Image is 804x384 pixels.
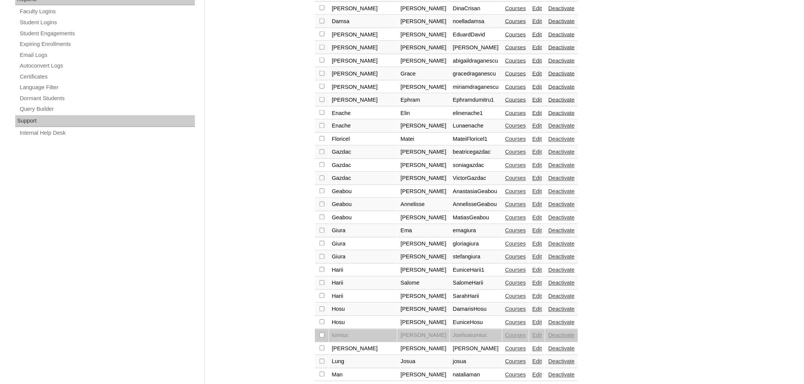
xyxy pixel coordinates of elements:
td: Iurniuc [329,329,397,342]
a: Courses [505,31,526,38]
a: Email Logs [19,50,195,60]
a: Edit [532,359,542,365]
a: Courses [505,228,526,234]
a: Certificates [19,72,195,82]
a: Deactivate [548,189,575,195]
a: Courses [505,201,526,208]
td: abigaildraganescu [450,55,502,68]
td: Lunaenache [450,120,502,133]
td: [PERSON_NAME] [397,186,449,198]
a: Edit [532,175,542,181]
td: Joshuaiurniuc [450,329,502,342]
a: Deactivate [548,5,575,11]
a: Deactivate [548,319,575,326]
td: SarahHarii [450,290,502,303]
td: Salome [397,277,449,290]
a: Edit [532,372,542,378]
td: Grace [397,68,449,80]
a: Edit [532,5,542,11]
td: Elin [397,107,449,120]
td: [PERSON_NAME] [397,290,449,303]
td: Josua [397,356,449,368]
a: Courses [505,346,526,352]
a: Edit [532,201,542,208]
a: Deactivate [548,18,575,24]
a: Deactivate [548,332,575,338]
a: Faculty Logins [19,7,195,16]
a: Internal Help Desk [19,129,195,138]
a: Autoconvert Logs [19,61,195,71]
td: VictorGazdac [450,172,502,185]
td: Enache [329,120,397,133]
a: Edit [532,44,542,50]
a: Courses [505,97,526,103]
a: Edit [532,149,542,155]
td: [PERSON_NAME] [397,146,449,159]
a: Edit [532,267,542,273]
td: Giura [329,251,397,264]
td: Gazdac [329,146,397,159]
a: Courses [505,254,526,260]
a: Query Builder [19,104,195,114]
a: Edit [532,71,542,77]
a: Deactivate [548,306,575,312]
td: [PERSON_NAME] [397,316,449,329]
a: Expiring Enrollments [19,39,195,49]
a: Deactivate [548,44,575,50]
td: elinenache1 [450,107,502,120]
div: Support [15,115,195,127]
td: stefangiura [450,251,502,264]
a: Edit [532,293,542,299]
a: Courses [505,110,526,116]
td: emagiura [450,225,502,238]
a: Courses [505,359,526,365]
td: MatiasGeabou [450,212,502,225]
a: Courses [505,306,526,312]
td: [PERSON_NAME] [397,28,449,41]
a: Deactivate [548,84,575,90]
td: [PERSON_NAME] [329,2,397,15]
td: [PERSON_NAME] [329,55,397,68]
a: Edit [532,136,542,142]
td: Geabou [329,212,397,225]
a: Courses [505,71,526,77]
td: SalomeHarii [450,277,502,290]
td: Geabou [329,186,397,198]
a: Edit [532,18,542,24]
td: Hosu [329,316,397,329]
td: Enache [329,107,397,120]
a: Deactivate [548,136,575,142]
td: Ephramdumitru1 [450,94,502,107]
td: EduardDavid [450,28,502,41]
a: Edit [532,228,542,234]
td: gloriagiura [450,238,502,251]
td: [PERSON_NAME] [397,55,449,68]
a: Deactivate [548,215,575,221]
td: Giura [329,238,397,251]
td: DinaCrisan [450,2,502,15]
td: [PERSON_NAME] [397,251,449,264]
td: Giura [329,225,397,238]
td: soniagazdac [450,159,502,172]
a: Deactivate [548,123,575,129]
td: Gazdac [329,159,397,172]
td: [PERSON_NAME] [397,41,449,54]
td: [PERSON_NAME] [397,369,449,382]
a: Edit [532,306,542,312]
a: Courses [505,372,526,378]
a: Deactivate [548,241,575,247]
a: Courses [505,123,526,129]
a: Courses [505,58,526,64]
a: Deactivate [548,267,575,273]
td: [PERSON_NAME] [329,343,397,356]
td: miriamdraganescu [450,81,502,94]
a: Courses [505,267,526,273]
a: Courses [505,319,526,326]
a: Courses [505,215,526,221]
a: Edit [532,215,542,221]
a: Student Engagements [19,29,195,38]
td: beatricegazdac [450,146,502,159]
td: [PERSON_NAME] [397,172,449,185]
td: AnnelisseGeabou [450,198,502,211]
td: AnastasiaGeabou [450,186,502,198]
